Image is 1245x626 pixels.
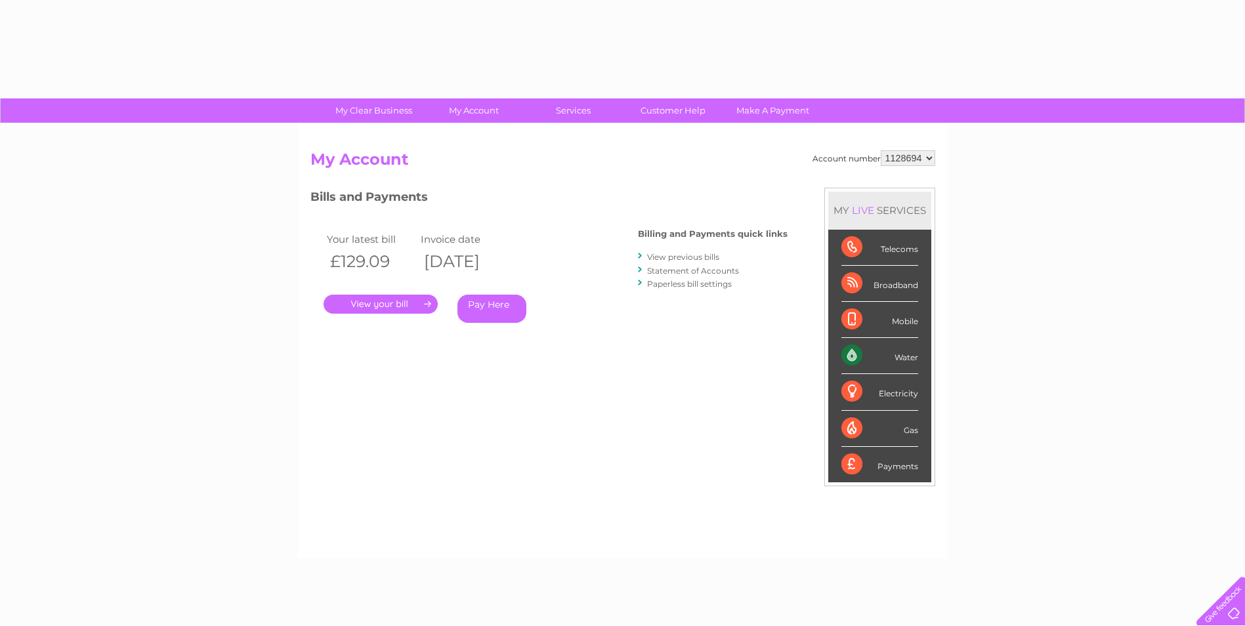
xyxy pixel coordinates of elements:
[310,188,788,211] h3: Bills and Payments
[828,192,931,229] div: MY SERVICES
[841,447,918,482] div: Payments
[841,411,918,447] div: Gas
[519,98,627,123] a: Services
[647,266,739,276] a: Statement of Accounts
[310,150,935,175] h2: My Account
[417,248,512,275] th: [DATE]
[619,98,727,123] a: Customer Help
[457,295,526,323] a: Pay Here
[638,229,788,239] h4: Billing and Payments quick links
[812,150,935,166] div: Account number
[324,295,438,314] a: .
[324,230,418,248] td: Your latest bill
[841,266,918,302] div: Broadband
[719,98,827,123] a: Make A Payment
[647,252,719,262] a: View previous bills
[849,204,877,217] div: LIVE
[320,98,428,123] a: My Clear Business
[841,230,918,266] div: Telecoms
[417,230,512,248] td: Invoice date
[324,248,418,275] th: £129.09
[841,338,918,374] div: Water
[647,279,732,289] a: Paperless bill settings
[841,302,918,338] div: Mobile
[841,374,918,410] div: Electricity
[419,98,528,123] a: My Account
